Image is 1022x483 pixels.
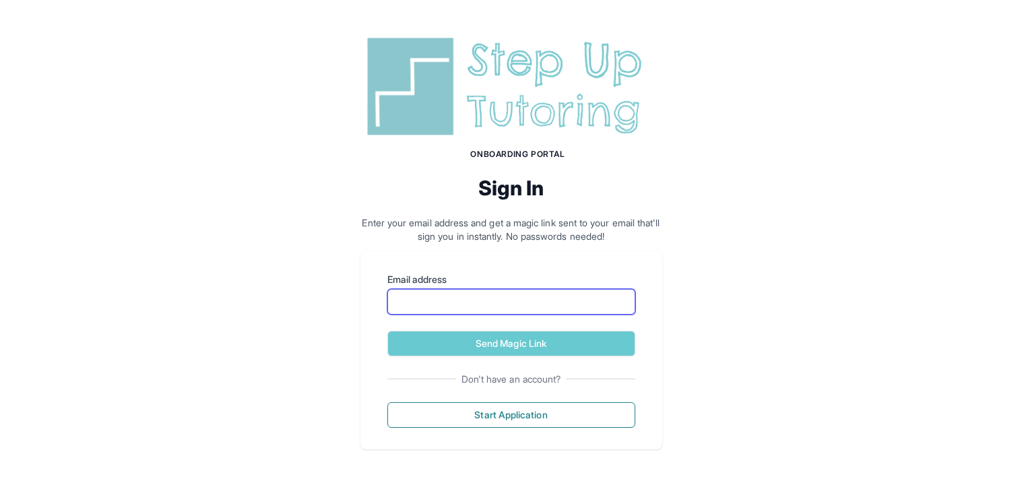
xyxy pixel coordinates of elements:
[387,273,635,286] label: Email address
[360,32,662,141] img: Step Up Tutoring horizontal logo
[387,402,635,428] button: Start Application
[374,149,662,160] h1: Onboarding Portal
[456,373,567,386] span: Don't have an account?
[360,216,662,243] p: Enter your email address and get a magic link sent to your email that'll sign you in instantly. N...
[360,176,662,200] h2: Sign In
[387,331,635,356] button: Send Magic Link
